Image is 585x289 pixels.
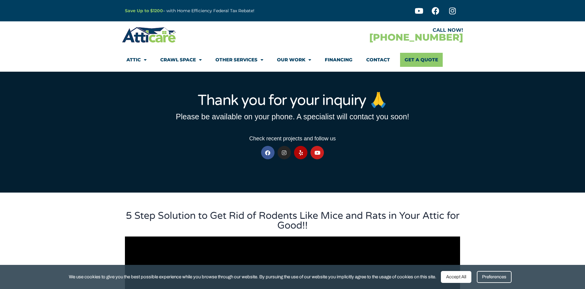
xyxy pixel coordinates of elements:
[69,273,436,281] span: We use cookies to give you the best possible experience while you browse through our website. By ...
[125,7,322,14] p: – with Home Efficiency Federal Tax Rebate!
[477,271,512,283] div: Preferences
[125,136,460,141] h3: Check recent projects and follow us
[277,53,311,67] a: Our Work
[125,8,163,13] a: Save Up to $1200
[400,53,443,67] a: Get A Quote
[160,53,202,67] a: Crawl Space
[125,113,460,121] h3: Please be available on your phone. A specialist will contact you soon!
[325,53,353,67] a: Financing
[125,93,460,108] h1: Thank you for your inquiry 🙏
[126,53,459,67] nav: Menu
[366,53,390,67] a: Contact
[215,53,263,67] a: Other Services
[126,53,147,67] a: Attic
[441,271,471,283] div: Accept All
[292,28,463,33] div: CALL NOW!
[125,211,460,230] h3: 5 Step Solution to Get Rid of Rodents Like Mice and Rats in Your Attic for Good!!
